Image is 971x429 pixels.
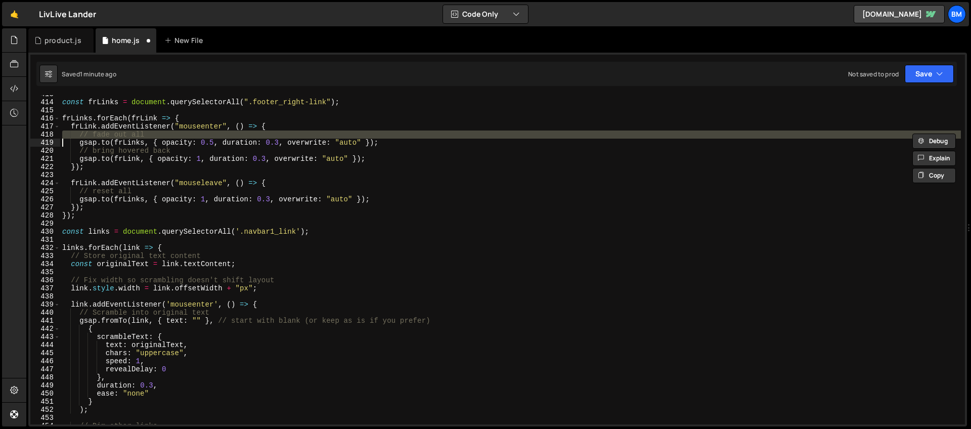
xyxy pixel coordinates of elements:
div: 444 [30,341,60,349]
div: 446 [30,357,60,365]
div: 449 [30,381,60,390]
div: 430 [30,228,60,236]
div: 417 [30,122,60,131]
div: 433 [30,252,60,260]
div: home.js [112,35,140,46]
div: Not saved to prod [848,70,899,78]
div: 427 [30,203,60,211]
div: 434 [30,260,60,268]
div: 414 [30,98,60,106]
div: 415 [30,106,60,114]
div: product.js [45,35,81,46]
div: 447 [30,365,60,373]
div: 432 [30,244,60,252]
div: New File [164,35,207,46]
a: 🤙 [2,2,27,26]
div: 420 [30,147,60,155]
div: 451 [30,398,60,406]
div: 453 [30,414,60,422]
div: 438 [30,292,60,301]
div: Saved [62,70,116,78]
div: LivLive Lander [39,8,96,20]
button: Debug [912,134,956,149]
div: 450 [30,390,60,398]
div: 437 [30,284,60,292]
div: 445 [30,349,60,357]
div: 441 [30,317,60,325]
div: 452 [30,406,60,414]
div: 421 [30,155,60,163]
div: 423 [30,171,60,179]
div: 436 [30,276,60,284]
div: 416 [30,114,60,122]
div: 419 [30,139,60,147]
div: 424 [30,179,60,187]
div: 418 [30,131,60,139]
a: bm [948,5,966,23]
div: 439 [30,301,60,309]
div: 443 [30,333,60,341]
div: 428 [30,211,60,220]
a: [DOMAIN_NAME] [854,5,945,23]
div: 448 [30,373,60,381]
div: 431 [30,236,60,244]
div: 426 [30,195,60,203]
div: 425 [30,187,60,195]
div: 429 [30,220,60,228]
div: 440 [30,309,60,317]
div: 422 [30,163,60,171]
div: 1 minute ago [80,70,116,78]
button: Explain [912,151,956,166]
div: 435 [30,268,60,276]
button: Code Only [443,5,528,23]
button: Save [905,65,954,83]
button: Copy [912,168,956,183]
div: 442 [30,325,60,333]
